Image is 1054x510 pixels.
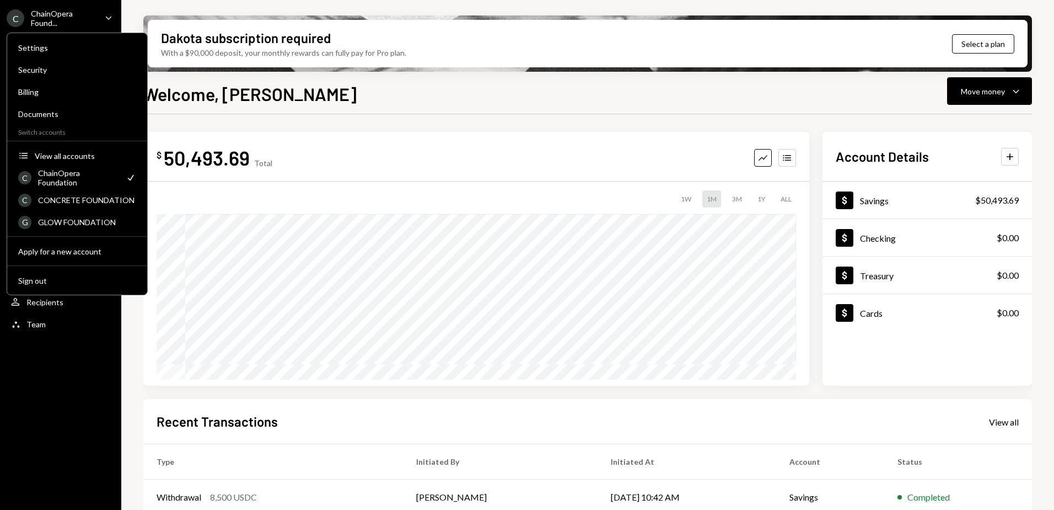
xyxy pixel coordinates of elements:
[952,34,1014,54] button: Select a plan
[702,190,721,208] div: 1M
[143,83,357,105] h1: Welcome, [PERSON_NAME]
[164,145,250,170] div: 50,493.69
[860,270,894,281] div: Treasury
[12,82,143,102] a: Billing
[18,247,136,256] div: Apply for a new account
[161,29,331,47] div: Dakota subscription required
[822,257,1032,294] a: Treasury$0.00
[753,190,770,208] div: 1Y
[12,104,143,124] a: Documents
[822,182,1032,219] a: Savings$50,493.69
[143,444,403,480] th: Type
[157,491,201,504] div: Withdrawal
[728,190,746,208] div: 3M
[18,276,136,285] div: Sign out
[26,297,63,307] div: Recipients
[18,43,136,52] div: Settings
[860,195,889,206] div: Savings
[18,87,136,97] div: Billing
[12,190,143,210] a: CCONCRETE FOUNDATION
[157,412,278,431] h2: Recent Transactions
[18,171,31,184] div: C
[18,109,136,119] div: Documents
[776,444,884,480] th: Account
[989,416,1019,428] a: View all
[7,126,147,136] div: Switch accounts
[18,216,31,229] div: G
[254,158,272,168] div: Total
[822,294,1032,331] a: Cards$0.00
[7,292,115,312] a: Recipients
[676,190,696,208] div: 1W
[7,9,24,27] div: C
[907,491,950,504] div: Completed
[860,233,896,243] div: Checking
[210,491,257,504] div: 8,500 USDC
[997,231,1019,245] div: $0.00
[12,271,143,291] button: Sign out
[18,65,136,75] div: Security
[7,314,115,334] a: Team
[860,308,883,318] div: Cards
[12,60,143,79] a: Security
[598,444,777,480] th: Initiated At
[997,306,1019,320] div: $0.00
[947,77,1032,105] button: Move money
[38,195,136,205] div: CONCRETE FOUNDATION
[35,151,136,161] div: View all accounts
[12,146,143,166] button: View all accounts
[161,47,406,59] div: With a $90,000 deposit, your monthly rewards can fully pay for Pro plan.
[975,194,1019,207] div: $50,493.69
[836,147,929,166] h2: Account Details
[26,320,46,329] div: Team
[157,150,162,161] div: $
[12,242,143,262] button: Apply for a new account
[884,444,1032,480] th: Status
[31,9,96,28] div: ChainOpera Found...
[961,86,1005,97] div: Move money
[989,417,1019,428] div: View all
[997,269,1019,282] div: $0.00
[403,444,598,480] th: Initiated By
[776,190,796,208] div: ALL
[38,168,119,187] div: ChainOpera Foundation
[18,194,31,207] div: C
[12,38,143,57] a: Settings
[12,212,143,232] a: GGLOW FOUNDATION
[822,219,1032,256] a: Checking$0.00
[38,217,136,227] div: GLOW FOUNDATION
